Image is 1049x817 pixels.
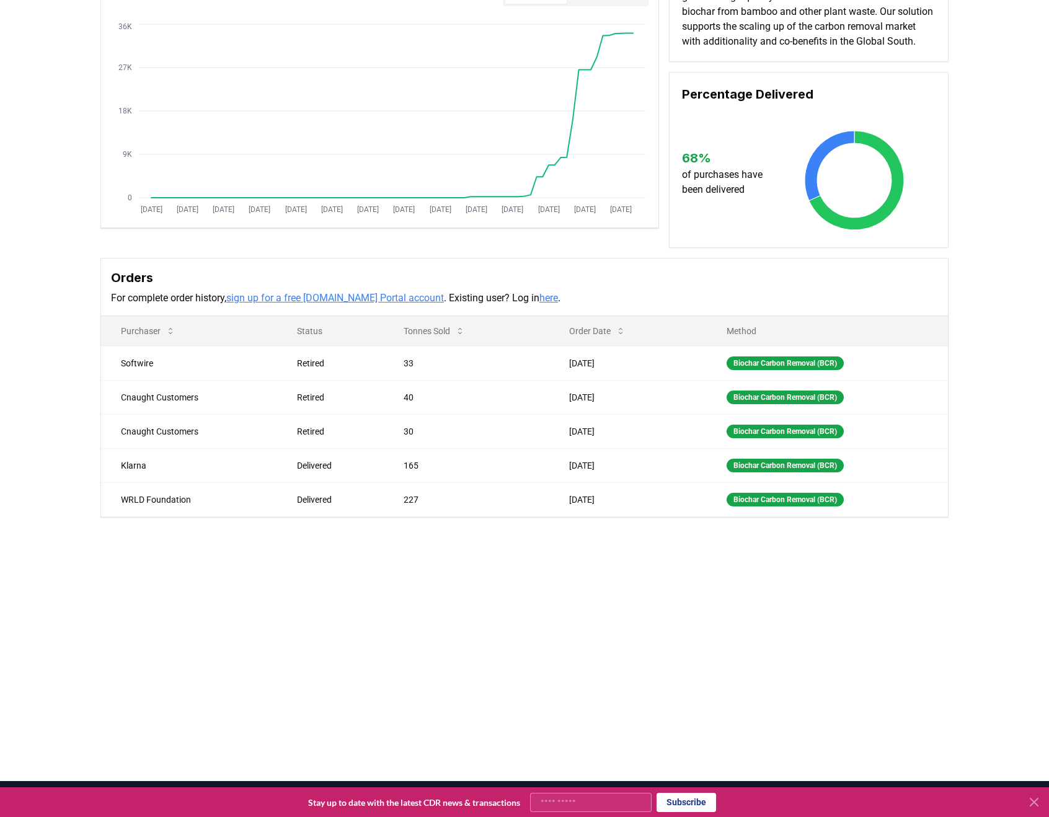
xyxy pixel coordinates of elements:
[549,414,707,448] td: [DATE]
[297,391,374,404] div: Retired
[297,459,374,472] div: Delivered
[297,357,374,369] div: Retired
[111,291,938,306] p: For complete order history, . Existing user? Log in .
[549,380,707,414] td: [DATE]
[111,319,185,343] button: Purchaser
[384,346,549,380] td: 33
[321,205,343,214] tspan: [DATE]
[610,205,632,214] tspan: [DATE]
[384,414,549,448] td: 30
[539,292,558,304] a: here
[285,205,307,214] tspan: [DATE]
[682,167,774,197] p: of purchases have been delivered
[549,448,707,482] td: [DATE]
[384,380,549,414] td: 40
[549,346,707,380] td: [DATE]
[727,356,844,370] div: Biochar Carbon Removal (BCR)
[727,493,844,506] div: Biochar Carbon Removal (BCR)
[430,205,451,214] tspan: [DATE]
[213,205,234,214] tspan: [DATE]
[559,319,635,343] button: Order Date
[727,425,844,438] div: Biochar Carbon Removal (BCR)
[287,325,374,337] p: Status
[394,319,475,343] button: Tonnes Sold
[101,482,277,516] td: WRLD Foundation
[101,380,277,414] td: Cnaught Customers
[177,205,198,214] tspan: [DATE]
[118,63,132,72] tspan: 27K
[727,391,844,404] div: Biochar Carbon Removal (BCR)
[141,205,162,214] tspan: [DATE]
[297,425,374,438] div: Retired
[384,482,549,516] td: 227
[297,493,374,506] div: Delivered
[128,193,132,202] tspan: 0
[357,205,379,214] tspan: [DATE]
[574,205,596,214] tspan: [DATE]
[549,482,707,516] td: [DATE]
[384,448,549,482] td: 165
[682,85,936,104] h3: Percentage Delivered
[717,325,938,337] p: Method
[538,205,560,214] tspan: [DATE]
[393,205,415,214] tspan: [DATE]
[502,205,523,214] tspan: [DATE]
[118,22,132,31] tspan: 36K
[226,292,444,304] a: sign up for a free [DOMAIN_NAME] Portal account
[727,459,844,472] div: Biochar Carbon Removal (BCR)
[682,149,774,167] h3: 68 %
[249,205,270,214] tspan: [DATE]
[101,346,277,380] td: Softwire
[111,268,938,287] h3: Orders
[118,107,132,115] tspan: 18K
[466,205,487,214] tspan: [DATE]
[101,448,277,482] td: Klarna
[123,150,132,159] tspan: 9K
[101,414,277,448] td: Cnaught Customers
